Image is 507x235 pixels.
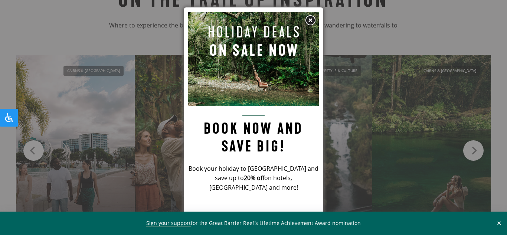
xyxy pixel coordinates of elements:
a: Sign your support [146,219,191,227]
img: Pop up image for Holiday Packages [188,12,319,106]
button: Close [495,220,503,226]
p: Book your holiday to [GEOGRAPHIC_DATA] and save up to on hotels, [GEOGRAPHIC_DATA] and more! [188,164,319,193]
h2: Book now and save big! [188,115,319,156]
svg: Open Accessibility Panel [4,113,13,122]
strong: 20% off [244,174,264,182]
span: for the Great Barrier Reef’s Lifetime Achievement Award nomination [146,219,361,227]
img: Close [305,15,316,26]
